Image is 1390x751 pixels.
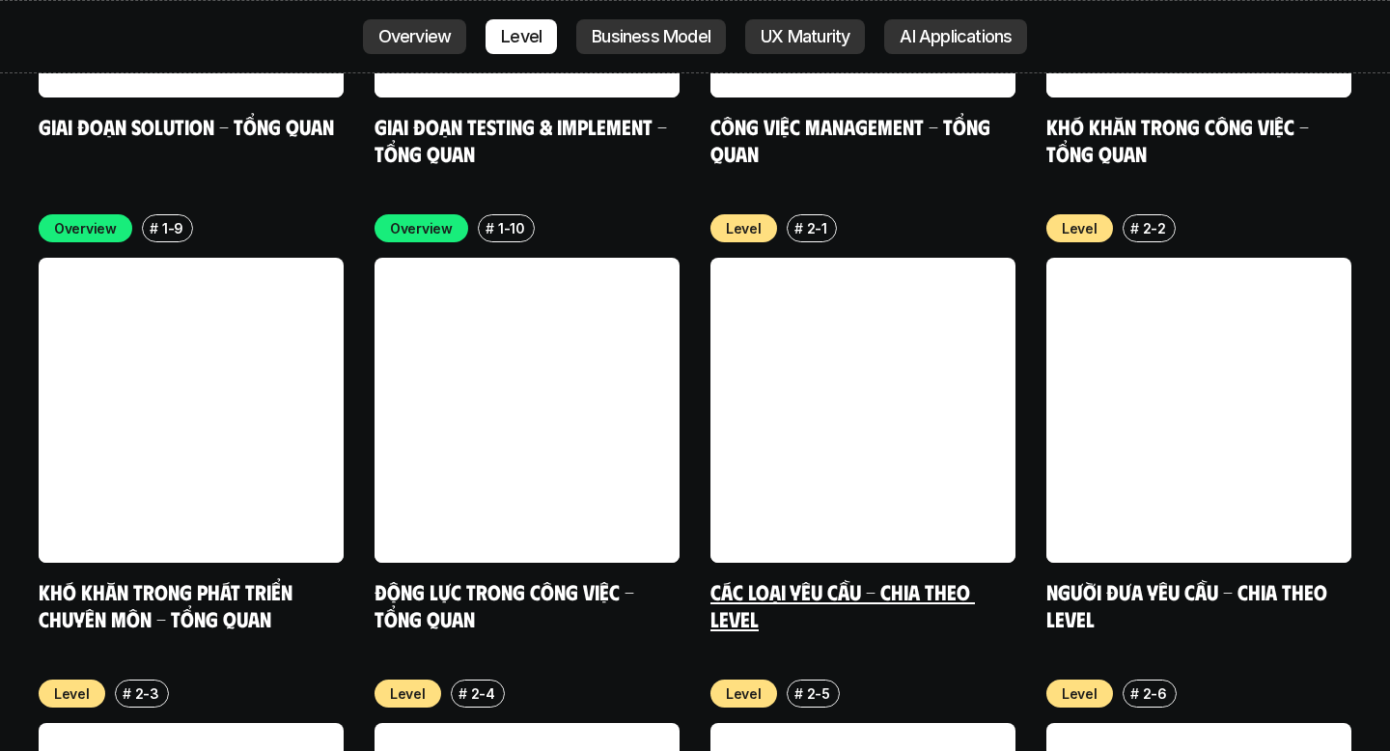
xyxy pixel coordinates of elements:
[710,113,995,166] a: Công việc Management - Tổng quan
[54,683,90,704] p: Level
[363,19,467,54] a: Overview
[726,683,762,704] p: Level
[471,683,495,704] p: 2-4
[375,113,672,166] a: Giai đoạn Testing & Implement - Tổng quan
[486,221,494,236] h6: #
[459,686,467,701] h6: #
[794,221,803,236] h6: #
[390,218,453,238] p: Overview
[726,218,762,238] p: Level
[1062,683,1098,704] p: Level
[1046,578,1332,631] a: Người đưa yêu cầu - Chia theo Level
[1130,686,1139,701] h6: #
[1062,218,1098,238] p: Level
[710,578,975,631] a: Các loại yêu cầu - Chia theo level
[807,683,830,704] p: 2-5
[39,113,334,139] a: Giai đoạn Solution - Tổng quan
[375,578,639,631] a: Động lực trong công việc - Tổng quan
[390,683,426,704] p: Level
[1143,218,1166,238] p: 2-2
[123,686,131,701] h6: #
[39,578,297,631] a: Khó khăn trong phát triển chuyên môn - Tổng quan
[794,686,803,701] h6: #
[1046,113,1314,166] a: Khó khăn trong công việc - Tổng quan
[150,221,158,236] h6: #
[1143,683,1167,704] p: 2-6
[162,218,183,238] p: 1-9
[807,218,827,238] p: 2-1
[135,683,159,704] p: 2-3
[498,218,525,238] p: 1-10
[1130,221,1139,236] h6: #
[54,218,117,238] p: Overview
